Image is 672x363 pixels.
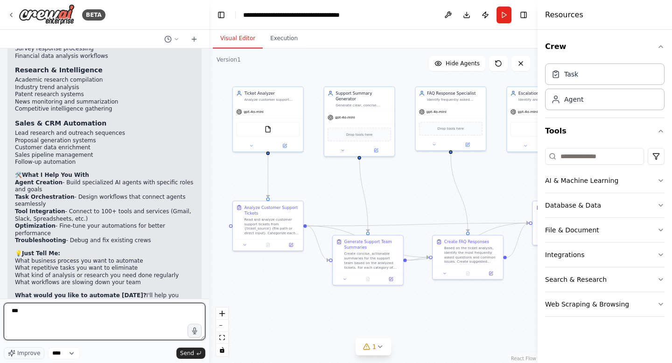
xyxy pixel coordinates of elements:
strong: What I Help You With [22,172,89,178]
div: FAQ Response SpecialistIdentify frequently asked questions from ticket patterns and generate appr... [415,86,486,151]
button: Hide right sidebar [517,8,530,21]
span: gpt-4o-mini [427,110,447,114]
button: Integrations [545,243,665,267]
li: What business process you want to automate [15,258,194,265]
button: Open in side panel [281,242,301,249]
g: Edge from 6f2da9aa-af17-4d23-9d9d-f19cf4b15222 to 1bc307c8-ba51-4a09-9552-907d7f6cd946 [357,154,371,232]
div: React Flow controls [216,307,228,356]
span: Improve [17,349,40,357]
li: Academic research compilation [15,77,194,84]
div: AI & Machine Learning [545,176,618,185]
div: Create concise, actionable summaries for the support team based on the analyzed tickets. For each... [344,251,400,270]
g: Edge from 2081bcee-acc0-4bb2-a955-5f14f7b07910 to 5fdfa5e3-9a4c-4227-bcfb-6343a2f1ee83 [265,155,271,197]
div: Identify frequently asked questions from ticket patterns and generate appropriate, helpful respon... [427,98,483,102]
span: Drop tools here [438,126,464,132]
g: Edge from e554d124-7e72-488f-9c23-b867fe3e0840 to 80faa6a0-e05e-4844-91f1-51d88f33dbd5 [507,220,529,260]
button: No output available [256,242,280,249]
div: Crew [545,60,665,118]
button: Open in side panel [481,270,501,277]
div: Integrations [545,250,584,259]
button: Execution [263,29,305,49]
div: Identify and prioritize urgent tickets that require immediate escalation. Create escalation proto... [518,98,574,102]
div: Read and analyze customer support tickets from {ticket_source} (file path or direct input). Categ... [244,217,300,236]
button: Crew [545,34,665,60]
img: FileReadTool [265,126,272,133]
span: Drop tools here [346,132,373,137]
li: Customer data enrichment [15,144,194,152]
g: Edge from 5fdfa5e3-9a4c-4227-bcfb-6343a2f1ee83 to 80faa6a0-e05e-4844-91f1-51d88f33dbd5 [307,220,529,229]
div: FAQ Response Specialist [427,91,483,96]
div: Tools [545,144,665,324]
li: Follow-up automation [15,159,194,166]
button: Switch to previous chat [161,34,183,45]
p: I'll help you design and build the perfect CrewAI solution! [15,292,194,307]
div: Analyze Customer Support TicketsRead and analyze customer support tickets from {ticket_source} (f... [232,201,304,251]
button: Open in side panel [360,147,392,154]
span: gpt-4o-mini [335,115,355,120]
button: No output available [356,276,380,283]
button: Click to speak your automation idea [188,324,202,338]
strong: Just Tell Me: [22,250,60,257]
button: Open in side panel [381,276,401,283]
li: What repetitive tasks you want to eliminate [15,265,194,272]
li: - Design workflows that connect agents seamlessly [15,194,194,208]
h4: Resources [545,9,583,21]
strong: Task Orchestration [15,194,74,200]
li: News monitoring and summarization [15,98,194,106]
button: Start a new chat [187,34,202,45]
button: zoom in [216,307,228,320]
li: - Connect to 100+ tools and services (Gmail, Slack, Spreadsheets, etc.) [15,208,194,223]
li: - Fine-tune your automations for better performance [15,223,194,237]
button: Hide left sidebar [215,8,228,21]
div: Analyze customer support tickets to extract key information, categorize by urgency and topic, and... [244,98,300,102]
strong: Optimization [15,223,56,229]
button: Visual Editor [213,29,263,49]
li: Industry trend analysis [15,84,194,91]
div: Ticket Analyzer [244,91,300,96]
button: Send [176,348,205,359]
a: React Flow attribution [511,356,536,361]
button: Open in side panel [268,142,301,149]
li: Competitive intelligence gathering [15,105,194,113]
button: 1 [356,338,392,356]
strong: What would you like to automate [DATE]? [15,292,147,299]
div: Ticket AnalyzerAnalyze customer support tickets to extract key information, categorize by urgency... [232,86,304,152]
div: Database & Data [545,201,601,210]
g: Edge from 56eeeb8e-4a31-4d44-9722-574cd28813dc to e554d124-7e72-488f-9c23-b867fe3e0840 [448,154,471,232]
div: Create FAQ Responses [444,239,489,244]
div: Support Summary GeneratorGenerate clear, concise summaries of analyzed support tickets for the su... [324,86,395,157]
strong: Tool Integration [15,208,65,215]
div: Task [564,70,578,79]
li: Survey response processing [15,45,194,53]
div: Search & Research [545,275,607,284]
div: Version 1 [217,56,241,63]
div: Agent [564,95,583,104]
div: Support Summary Generator [336,91,391,102]
button: AI & Machine Learning [545,168,665,193]
div: BETA [82,9,105,21]
button: No output available [456,270,480,277]
g: Edge from 5fdfa5e3-9a4c-4227-bcfb-6343a2f1ee83 to 1bc307c8-ba51-4a09-9552-907d7f6cd946 [307,223,329,263]
nav: breadcrumb [243,10,348,20]
span: gpt-4o-mini [518,110,538,114]
li: - Build specialized AI agents with specific roles and goals [15,179,194,194]
button: Web Scraping & Browsing [545,292,665,316]
div: File & Document [545,225,599,235]
img: Logo [19,4,75,25]
strong: Sales & CRM Automation [15,119,106,127]
li: What workflows are slowing down your team [15,279,194,286]
button: Tools [545,118,665,144]
li: Patent research systems [15,91,194,98]
li: - Debug and fix existing crews [15,237,194,244]
div: Based on the ticket analysis, identify the most frequently asked questions and common issues. Cre... [444,246,500,264]
span: gpt-4o-mini [244,110,264,114]
strong: Research & Intelligence [15,66,103,74]
div: Generate Support Team SummariesCreate concise, actionable summaries for the support team based on... [332,235,404,285]
li: Proposal generation systems [15,137,194,145]
h2: 💡 [15,250,194,258]
div: Escalation Manager [518,91,574,96]
div: Analyze Customer Support Tickets [244,205,300,216]
button: Search & Research [545,267,665,292]
span: Send [180,349,194,357]
div: Generate clear, concise summaries of analyzed support tickets for the support team. Create action... [336,103,391,108]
